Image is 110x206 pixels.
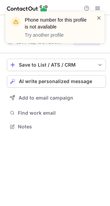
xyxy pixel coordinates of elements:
[7,4,48,12] img: ContactOut v5.3.10
[19,79,92,84] span: AI write personalized message
[7,59,106,71] button: save-profile-one-click
[18,110,103,116] span: Find work email
[25,32,88,38] p: Try another profile
[18,124,103,130] span: Notes
[7,92,106,104] button: Add to email campaign
[10,16,21,27] img: warning
[25,16,88,30] header: Phone number for this profile is not available
[7,122,106,131] button: Notes
[19,95,73,101] span: Add to email campaign
[7,108,106,118] button: Find work email
[7,75,106,88] button: AI write personalized message
[19,62,94,68] div: Save to List / ATS / CRM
